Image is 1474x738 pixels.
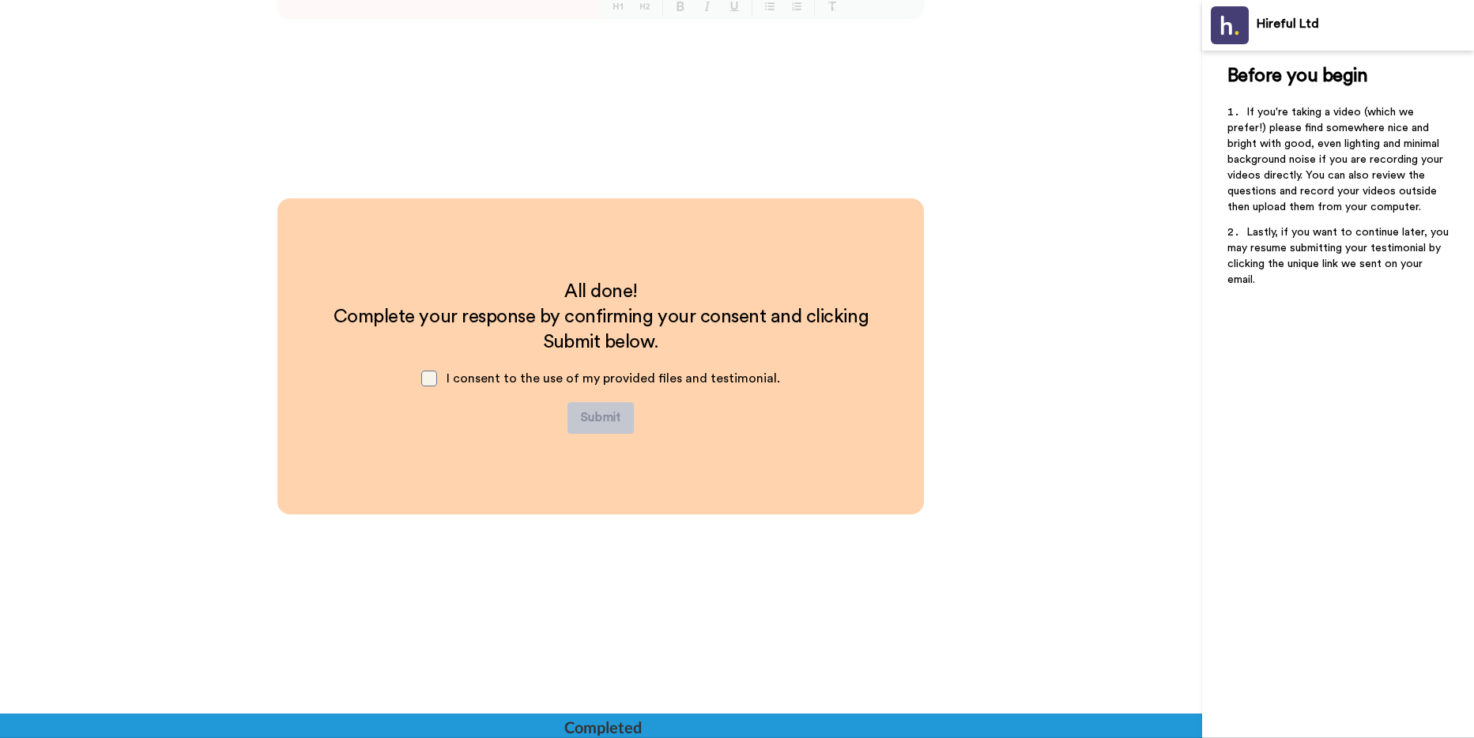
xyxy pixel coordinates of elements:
[1257,17,1473,32] div: Hireful Ltd
[334,307,873,352] span: Complete your response by confirming your consent and clicking Submit below.
[1227,107,1446,213] span: If you're taking a video (which we prefer!) please find somewhere nice and bright with good, even...
[1227,66,1367,85] span: Before you begin
[564,716,640,738] div: Completed
[567,402,634,434] button: Submit
[1227,227,1452,285] span: Lastly, if you want to continue later, you may resume submitting your testimonial by clicking the...
[1211,6,1249,44] img: Profile Image
[564,282,638,301] span: All done!
[447,372,780,385] span: I consent to the use of my provided files and testimonial.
